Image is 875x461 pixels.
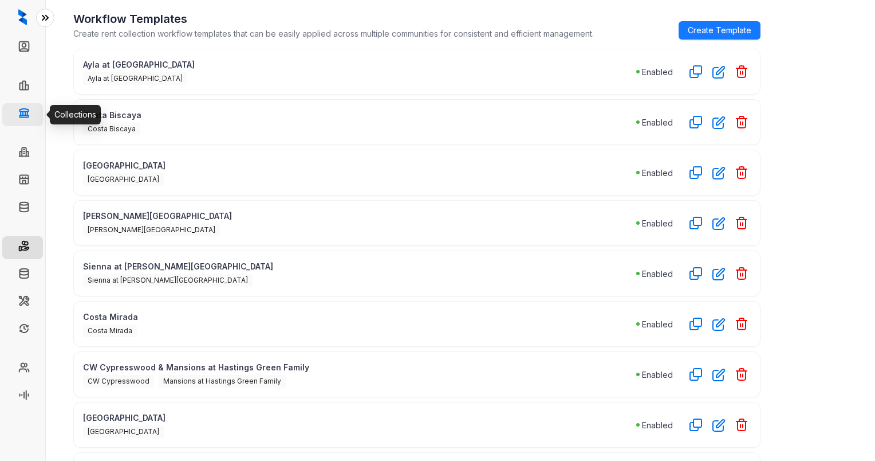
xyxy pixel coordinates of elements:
[2,385,43,408] li: Voice AI
[83,311,636,323] p: Costa Mirada
[642,318,673,330] p: Enabled
[642,217,673,229] p: Enabled
[18,9,27,25] img: logo
[642,268,673,280] p: Enabled
[2,37,43,60] li: Leads
[2,291,43,314] li: Maintenance
[2,358,43,381] li: Team
[688,24,751,37] span: Create Template
[83,58,636,71] p: Ayla at [GEOGRAPHIC_DATA]
[642,116,673,128] p: Enabled
[83,412,636,424] p: [GEOGRAPHIC_DATA]
[679,21,760,40] a: Create Template
[2,236,43,259] li: Rent Collections
[642,419,673,431] p: Enabled
[83,159,636,171] p: [GEOGRAPHIC_DATA]
[83,109,636,121] p: Costa Biscaya
[2,170,43,193] li: Units
[83,123,140,135] span: Costa Biscaya
[159,375,286,388] span: Mansions at Hastings Green Family
[83,361,636,373] p: CW Cypresswood & Mansions at Hastings Green Family
[73,28,594,40] p: Create rent collection workflow templates that can be easily applied across multiple communities ...
[83,325,137,337] span: Costa Mirada
[83,274,253,287] span: Sienna at [PERSON_NAME][GEOGRAPHIC_DATA]
[83,260,636,272] p: Sienna at [PERSON_NAME][GEOGRAPHIC_DATA]
[2,142,43,165] li: Communities
[2,319,43,342] li: Renewals
[642,167,673,179] p: Enabled
[2,103,43,126] li: Collections
[83,375,154,388] span: CW Cypresswood
[83,224,220,236] span: [PERSON_NAME][GEOGRAPHIC_DATA]
[2,264,43,287] li: Move Outs
[2,197,43,220] li: Knowledge
[2,76,43,99] li: Leasing
[83,72,187,85] span: Ayla at [GEOGRAPHIC_DATA]
[73,10,594,28] h2: Workflow Templates
[83,210,636,222] p: [PERSON_NAME][GEOGRAPHIC_DATA]
[642,66,673,78] p: Enabled
[83,425,164,438] span: [GEOGRAPHIC_DATA]
[83,173,164,186] span: [GEOGRAPHIC_DATA]
[642,369,673,381] p: Enabled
